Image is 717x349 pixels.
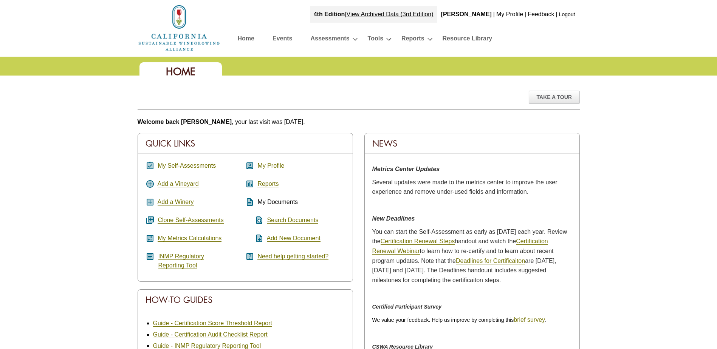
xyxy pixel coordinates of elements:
a: Search Documents [267,217,318,224]
i: article [146,252,155,261]
i: add_box [146,198,155,207]
i: assessment [245,179,254,188]
a: INMP RegulatoryReporting Tool [158,253,204,269]
div: | [310,6,437,23]
a: My Profile [496,11,523,17]
a: Certification Renewal Steps [381,238,455,245]
a: Clone Self-Assessments [158,217,223,224]
a: My Metrics Calculations [158,235,221,242]
i: add_circle [146,179,155,188]
a: Logout [559,11,575,17]
i: queue [146,216,155,225]
div: | [492,6,496,23]
a: Add a Winery [158,199,194,205]
i: help_center [245,252,254,261]
div: | [524,6,527,23]
a: brief survey [514,317,545,323]
a: Add a Vineyard [158,181,199,187]
i: account_box [245,161,254,170]
div: Quick Links [138,133,353,154]
span: Several updates were made to the metrics center to improve the user experience and remove under-u... [372,179,557,195]
b: Welcome back [PERSON_NAME] [138,119,232,125]
span: Home [166,65,195,78]
a: Resource Library [443,33,492,46]
a: Home [138,24,221,31]
span: My Documents [257,199,298,205]
a: Tools [368,33,383,46]
div: | [555,6,558,23]
a: Feedback [528,11,554,17]
i: description [245,198,254,207]
i: calculate [146,234,155,243]
a: Deadlines for Certificaiton [456,258,525,264]
a: Events [273,33,292,46]
a: Reports [257,181,279,187]
div: How-To Guides [138,290,353,310]
a: Certification Renewal Webinar [372,238,548,255]
em: Certified Participant Survey [372,304,442,310]
a: Home [238,33,254,46]
p: , your last visit was [DATE]. [138,117,580,127]
a: Reports [401,33,424,46]
i: find_in_page [245,216,264,225]
i: assignment_turned_in [146,161,155,170]
span: We value your feedback. Help us improve by completing this . [372,317,547,323]
p: You can start the Self-Assessment as early as [DATE] each year. Review the handout and watch the ... [372,227,572,285]
div: Take A Tour [529,91,580,103]
b: [PERSON_NAME] [441,11,492,17]
a: Guide - Certification Audit Checklist Report [153,331,268,338]
a: Need help getting started? [257,253,328,260]
a: View Archived Data (3rd Edition) [347,11,434,17]
strong: 4th Edition [314,11,345,17]
i: note_add [245,234,264,243]
a: Assessments [310,33,349,46]
strong: New Deadlines [372,215,415,222]
a: Add New Document [267,235,321,242]
a: My Self-Assessments [158,162,216,169]
div: News [365,133,579,154]
strong: Metrics Center Updates [372,166,440,172]
a: My Profile [257,162,284,169]
a: Guide - Certification Score Threshold Report [153,320,272,327]
img: logo_cswa2x.png [138,4,221,52]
